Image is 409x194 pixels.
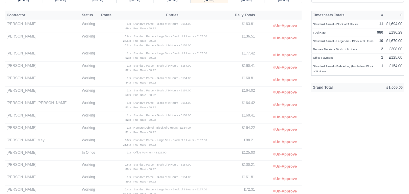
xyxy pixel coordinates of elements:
td: [PERSON_NAME] [5,160,81,173]
td: [PERSON_NAME] [5,74,81,87]
strong: 27.5 x [123,39,131,42]
button: Un-Approve [269,88,300,97]
td: £160.41 [229,62,256,74]
th: Entries [115,11,229,20]
small: Standard Parcel - Large Van - Block of 9 Hours [313,39,374,43]
th: £ [385,11,404,20]
strong: 39 x [125,180,131,183]
strong: 1 x [127,126,131,129]
small: Standard Parcel - Block of 9 Hours - £154.00 [134,76,191,80]
strong: 39 x [125,167,131,171]
td: Working [80,111,100,124]
button: Un-Approve [269,138,300,146]
td: Working [80,32,100,49]
small: Fuel Rate - £0.22 [134,68,156,72]
strong: 0.6 x [125,35,131,38]
small: Fuel Rate - £0.22 [134,106,156,109]
td: £160.41 [229,111,256,124]
strong: 1 x [127,151,131,154]
small: Fuel Rate - £0.22 [134,56,156,59]
small: Standard Parcel - Large Van - Block of 9 Hours - £167.00 [134,188,207,191]
td: £1,694.00 [385,20,404,28]
small: Standard Parcel - Large Van - Block of 9 Hours - £167.00 [134,51,207,55]
td: £160.81 [229,74,256,87]
td: [PERSON_NAME] [5,20,81,32]
th: Daily Totals [229,11,256,20]
strong: 1 x [127,101,131,104]
small: Office Payment [313,56,333,59]
td: £196.29 [385,28,404,37]
button: Un-Approve [269,162,300,171]
strong: 10 [379,39,383,43]
strong: 23.5 x [123,143,131,146]
button: Un-Approve [269,34,300,43]
th: Status [80,11,100,20]
small: Standard Parcel - Block of 9 Hours - £154.00 [134,44,191,47]
strong: 1 [381,64,383,68]
td: Working [80,87,100,99]
td: £164.22 [229,124,256,136]
td: [PERSON_NAME] [5,32,81,49]
td: Working [80,136,100,149]
td: £1,670.00 [385,37,404,45]
td: [PERSON_NAME] [5,149,81,161]
td: [PERSON_NAME] [5,87,81,99]
small: Fuel Rate - £0.22 [134,93,156,97]
td: Working [80,99,100,111]
small: Fuel Rate - £0.22 [134,39,156,42]
strong: 11 [379,22,383,26]
small: Standard Parcel - Ride Along (Ironhide) - Block of 9 Hours [313,64,373,73]
small: Remote Debrief - Block of 9 Hours - £154.00 [134,126,191,129]
button: Un-Approve [269,63,300,72]
td: In Office [80,149,100,161]
small: Standard Parcel - Large Van - Block of 9 Hours - £167.00 [134,138,207,142]
td: [PERSON_NAME] [PERSON_NAME] [5,99,81,111]
th: Contractor [5,11,81,20]
td: Working [80,160,100,173]
td: Working [80,62,100,74]
td: £163.81 [229,20,256,32]
small: Fuel Rate - £0.22 [134,180,156,183]
th: £1,005.00 [362,83,404,92]
small: Standard Parcel - Block of 9 Hours - £154.00 [134,101,191,104]
strong: 52 x [125,106,131,109]
small: Standard Parcel - Block of 9 Hours [313,22,358,26]
button: Un-Approve [269,175,300,183]
td: [PERSON_NAME] [5,111,81,124]
strong: 1 x [127,64,131,67]
td: Working [80,74,100,87]
small: Standard Parcel - Block of 9 Hours - £154.00 [134,163,191,166]
th: # [376,11,385,20]
button: Un-Approve [269,150,300,159]
strong: 1 x [127,113,131,117]
strong: 50 x [125,93,131,97]
td: £136.51 [229,32,256,49]
small: Standard Parcel - Block of 9 Hours - £154.00 [134,89,191,92]
small: Standard Parcel - Large Van - Block of 9 Hours - £167.00 [134,35,207,38]
small: Standard Parcel - Block of 9 Hours - £154.00 [134,175,191,179]
td: £177.42 [229,49,256,62]
td: Working [80,173,100,185]
strong: 0.6 x [125,163,131,166]
strong: 2 [381,47,383,51]
strong: 0.5 x [125,138,131,142]
strong: 1 x [127,51,131,55]
strong: 51 x [125,130,131,134]
strong: 1 x [127,76,131,80]
td: Working [80,20,100,32]
small: Remote Debrief - Block of 9 Hours [313,48,357,51]
td: £125.00 [385,54,404,62]
td: [PERSON_NAME] [5,62,81,74]
strong: 34 x [125,81,131,84]
th: Grand Total [311,83,362,92]
td: £154.00 [385,62,404,76]
button: Un-Approve [269,125,300,134]
iframe: Chat Widget [379,165,409,194]
td: Working [80,124,100,136]
td: [PERSON_NAME] May [5,136,81,149]
button: Un-Approve [269,21,300,30]
small: Fuel Rate - £0.22 [134,27,156,30]
strong: 1 x [127,175,131,179]
strong: 1 [381,55,383,60]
